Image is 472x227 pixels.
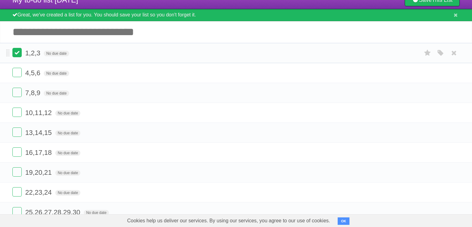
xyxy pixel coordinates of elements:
span: No due date [84,210,109,215]
span: No due date [44,71,69,76]
span: No due date [44,90,69,96]
label: Done [12,88,22,97]
label: Done [12,108,22,117]
span: 10,11,12 [25,109,53,117]
label: Done [12,187,22,197]
span: No due date [55,190,80,196]
span: 19,20,21 [25,169,53,176]
span: Cookies help us deliver our services. By using our services, you agree to our use of cookies. [121,215,336,227]
span: 13,14,15 [25,129,53,137]
span: No due date [55,170,80,176]
button: OK [338,217,350,225]
span: No due date [55,130,80,136]
label: Done [12,127,22,137]
label: Done [12,48,22,57]
label: Done [12,68,22,77]
label: Done [12,207,22,216]
span: 1,2,3 [25,49,42,57]
label: Done [12,167,22,177]
span: 16,17,18 [25,149,53,156]
span: 4,5,6 [25,69,42,77]
span: 25,26,27,28,29,30 [25,208,82,216]
span: No due date [44,51,69,56]
span: No due date [55,110,80,116]
span: No due date [55,150,80,156]
label: Star task [422,48,434,58]
span: 22,23,24 [25,188,53,196]
label: Done [12,147,22,157]
span: 7,8,9 [25,89,42,97]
